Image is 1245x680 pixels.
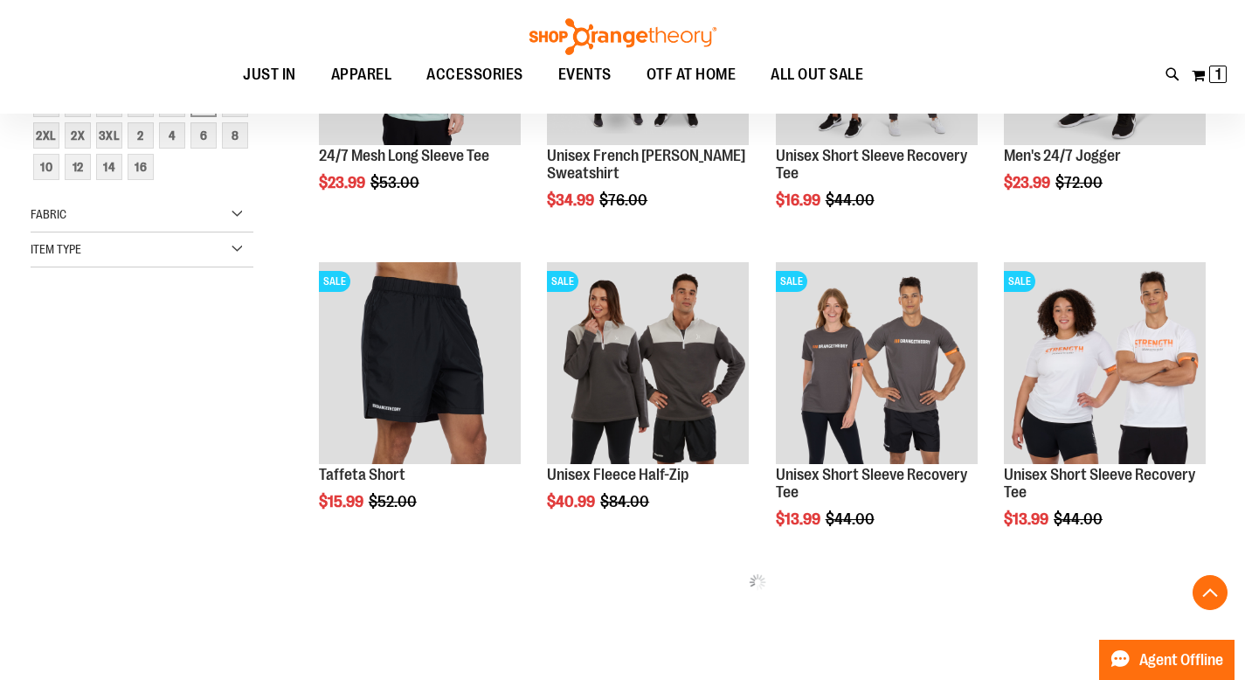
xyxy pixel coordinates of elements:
[599,191,650,209] span: $76.00
[125,120,156,151] a: 2
[826,510,877,528] span: $44.00
[426,55,523,94] span: ACCESSORIES
[62,151,93,183] a: 12
[527,18,719,55] img: Shop Orangetheory
[310,253,529,555] div: product
[33,122,59,149] div: 2XL
[547,271,578,292] span: SALE
[65,154,91,180] div: 12
[93,151,125,183] a: 14
[96,122,122,149] div: 3XL
[319,271,350,292] span: SALE
[1055,174,1105,191] span: $72.00
[1054,510,1105,528] span: $44.00
[190,122,217,149] div: 6
[547,147,745,182] a: Unisex French [PERSON_NAME] Sweatshirt
[331,55,392,94] span: APPAREL
[125,151,156,183] a: 16
[31,242,81,256] span: Item Type
[547,262,749,464] img: Product image for Unisex Fleece Half Zip
[1004,271,1035,292] span: SALE
[776,510,823,528] span: $13.99
[369,493,419,510] span: $52.00
[547,191,597,209] span: $34.99
[370,174,422,191] span: $53.00
[547,493,598,510] span: $40.99
[93,120,125,151] a: 3XL
[600,493,652,510] span: $84.00
[1004,147,1121,164] a: Men's 24/7 Jogger
[647,55,737,94] span: OTF AT HOME
[826,191,877,209] span: $44.00
[188,120,219,151] a: 6
[995,253,1214,572] div: product
[547,262,749,467] a: Product image for Unisex Fleece Half ZipSALE
[319,174,368,191] span: $23.99
[128,154,154,180] div: 16
[128,122,154,149] div: 2
[1004,510,1051,528] span: $13.99
[319,262,521,467] a: Product image for Taffeta ShortSALE
[776,191,823,209] span: $16.99
[1004,262,1206,467] a: Product image for Unisex Short Sleeve Recovery TeeSALE
[156,120,188,151] a: 4
[65,122,91,149] div: 2X
[96,154,122,180] div: 14
[1004,262,1206,464] img: Product image for Unisex Short Sleeve Recovery Tee
[33,154,59,180] div: 10
[749,573,766,591] img: ias-spinner.gif
[219,120,251,151] a: 8
[31,120,62,151] a: 2XL
[1004,174,1053,191] span: $23.99
[319,493,366,510] span: $15.99
[558,55,612,94] span: EVENTS
[159,122,185,149] div: 4
[1004,466,1195,501] a: Unisex Short Sleeve Recovery Tee
[62,120,93,151] a: 2X
[776,262,978,467] a: Product image for Unisex Short Sleeve Recovery TeeSALE
[243,55,296,94] span: JUST IN
[547,466,688,483] a: Unisex Fleece Half-Zip
[319,147,489,164] a: 24/7 Mesh Long Sleeve Tee
[222,122,248,149] div: 8
[776,262,978,464] img: Product image for Unisex Short Sleeve Recovery Tee
[776,271,807,292] span: SALE
[1099,640,1235,680] button: Agent Offline
[767,253,986,572] div: product
[31,207,66,221] span: Fabric
[319,466,405,483] a: Taffeta Short
[776,466,967,501] a: Unisex Short Sleeve Recovery Tee
[1139,652,1223,669] span: Agent Offline
[1215,66,1221,83] span: 1
[771,55,863,94] span: ALL OUT SALE
[538,253,757,555] div: product
[319,262,521,464] img: Product image for Taffeta Short
[1193,575,1228,610] button: Back To Top
[31,151,62,183] a: 10
[776,147,967,182] a: Unisex Short Sleeve Recovery Tee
